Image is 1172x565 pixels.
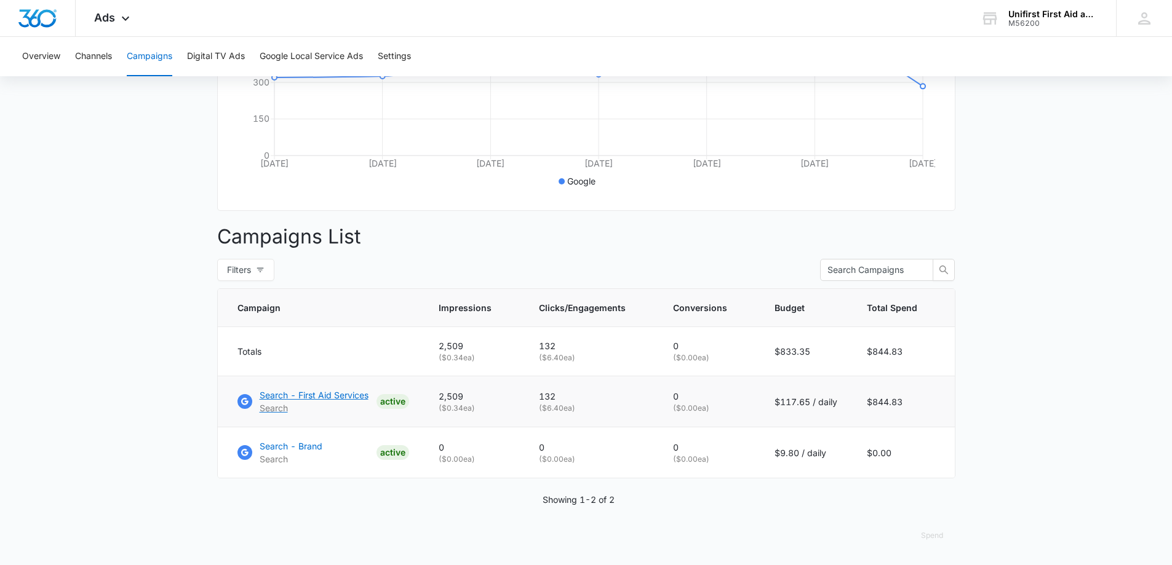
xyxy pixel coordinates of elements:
[673,301,727,314] span: Conversions
[539,454,644,465] p: ( $0.00 ea)
[368,158,396,168] tspan: [DATE]
[539,352,644,363] p: ( $6.40 ea)
[775,446,837,459] p: $9.80 / daily
[775,395,837,408] p: $117.65 / daily
[94,11,115,24] span: Ads
[673,339,745,352] p: 0
[260,37,363,76] button: Google Local Service Ads
[1008,19,1098,28] div: account id
[264,150,269,160] tspan: 0
[253,113,269,124] tspan: 150
[539,403,644,414] p: ( $6.40 ea)
[187,37,245,76] button: Digital TV Ads
[439,339,509,352] p: 2,509
[217,259,274,281] button: Filters
[227,263,251,277] span: Filters
[260,389,369,401] p: Search - First Aid Services
[439,301,492,314] span: Impressions
[378,37,411,76] button: Settings
[584,158,613,168] tspan: [DATE]
[673,441,745,454] p: 0
[1008,9,1098,19] div: account name
[775,301,819,314] span: Budget
[439,352,509,363] p: ( $0.34 ea)
[237,389,409,414] a: Google AdsSearch - First Aid ServicesSearchACTIVE
[539,301,626,314] span: Clicks/Engagements
[22,37,60,76] button: Overview
[800,158,829,168] tspan: [DATE]
[439,390,509,403] p: 2,509
[673,352,745,363] p: ( $0.00 ea)
[237,445,252,460] img: Google Ads
[237,301,391,314] span: Campaign
[439,403,509,414] p: ( $0.34 ea)
[260,452,322,465] p: Search
[827,263,916,277] input: Search Campaigns
[217,222,955,251] p: Campaigns List
[253,77,269,87] tspan: 300
[237,440,409,465] a: Google AdsSearch - BrandSearchACTIVE
[909,158,937,168] tspan: [DATE]
[933,259,955,281] button: search
[439,454,509,465] p: ( $0.00 ea)
[673,390,745,403] p: 0
[439,441,509,454] p: 0
[260,401,369,414] p: Search
[377,394,409,409] div: ACTIVE
[539,390,644,403] p: 132
[127,37,172,76] button: Campaigns
[260,158,289,168] tspan: [DATE]
[539,441,644,454] p: 0
[775,345,837,358] p: $833.35
[75,37,112,76] button: Channels
[673,403,745,414] p: ( $0.00 ea)
[867,301,917,314] span: Total Spend
[237,345,409,358] div: Totals
[476,158,504,168] tspan: [DATE]
[539,339,644,352] p: 132
[852,327,955,376] td: $844.83
[852,376,955,427] td: $844.83
[852,427,955,478] td: $0.00
[237,394,252,409] img: Google Ads
[567,175,596,188] p: Google
[543,493,615,506] p: Showing 1-2 of 2
[673,454,745,465] p: ( $0.00 ea)
[260,440,322,452] p: Search - Brand
[692,158,720,168] tspan: [DATE]
[933,265,954,275] span: search
[377,445,409,460] div: ACTIVE
[909,521,955,550] button: Spend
